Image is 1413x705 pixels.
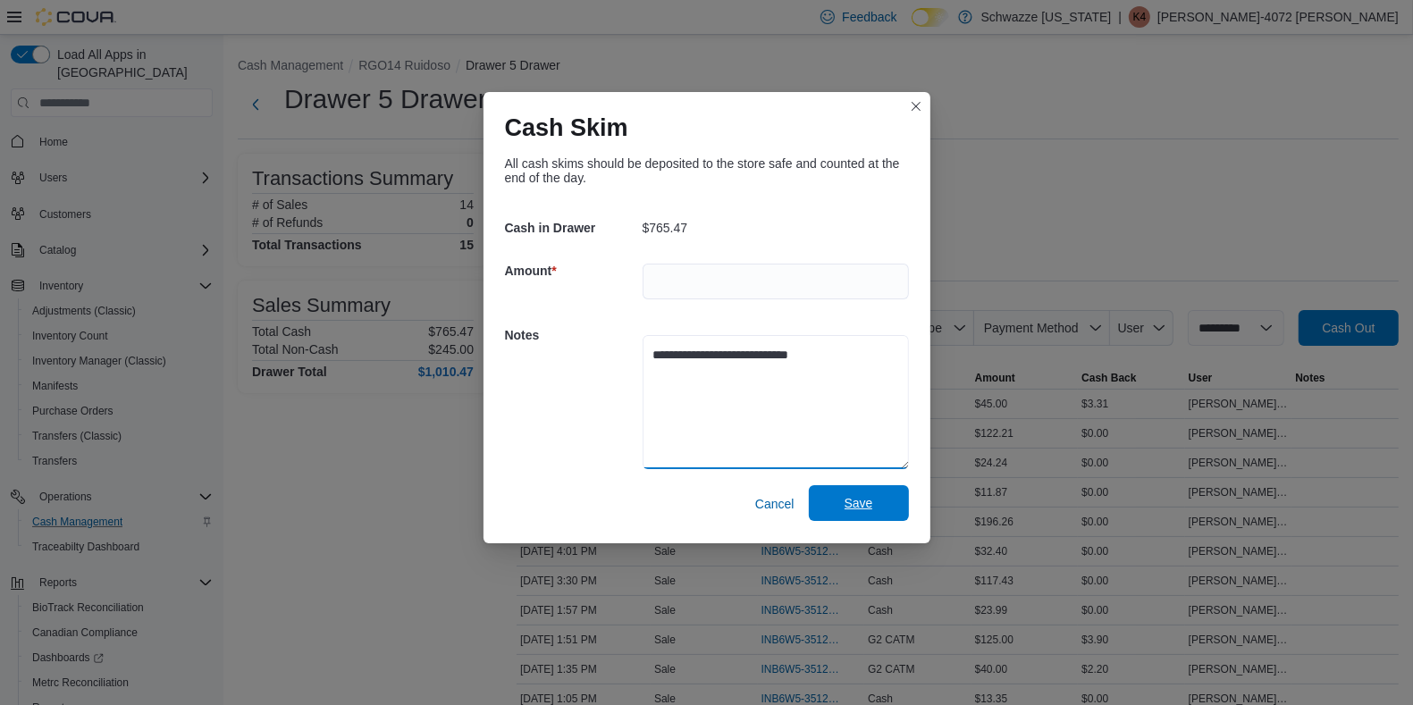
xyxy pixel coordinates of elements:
h5: Notes [505,317,639,353]
button: Cancel [748,486,802,522]
h5: Amount [505,253,639,289]
button: Closes this modal window [905,96,927,117]
button: Save [809,485,909,521]
span: Cancel [755,495,795,513]
p: $765.47 [643,221,688,235]
div: All cash skims should be deposited to the store safe and counted at the end of the day. [505,156,909,185]
h1: Cash Skim [505,113,628,142]
span: Save [845,494,873,512]
h5: Cash in Drawer [505,210,639,246]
